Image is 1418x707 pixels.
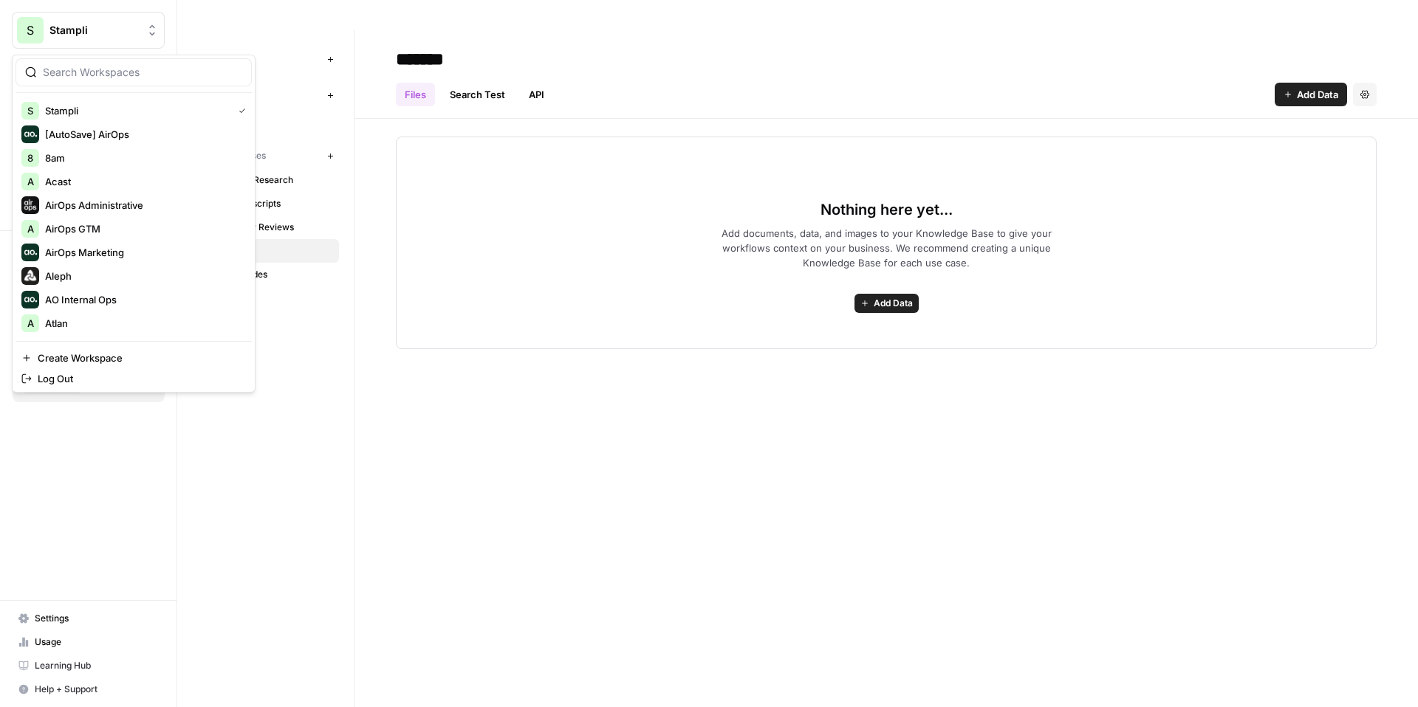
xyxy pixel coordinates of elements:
[45,127,240,142] span: [AutoSave] AirOps
[43,65,242,80] input: Search Workspaces
[45,245,240,260] span: AirOps Marketing
[396,83,435,106] a: Files
[215,197,332,210] span: Call Transcripts
[27,21,34,39] span: S
[192,50,321,68] span: Your Data
[27,316,34,331] span: A
[27,221,34,236] span: A
[520,83,553,106] a: API
[35,635,158,649] span: Usage
[12,55,256,393] div: Workspace: Stampli
[27,151,33,165] span: 8
[21,267,39,285] img: Aleph Logo
[1275,83,1347,106] button: Add Data
[12,654,165,677] a: Learning Hub
[45,198,240,213] span: AirOps Administrative
[45,269,240,283] span: Aleph
[21,196,39,214] img: AirOps Administrative Logo
[874,297,913,310] span: Add Data
[45,221,240,236] span: AirOps GTM
[35,683,158,696] span: Help + Support
[49,23,139,38] span: Stampli
[45,151,240,165] span: 8am
[192,108,339,131] a: Stampli
[21,244,39,261] img: AirOps Marketing Logo
[821,199,953,220] span: Nothing here yet...
[38,371,240,386] span: Log Out
[27,103,33,118] span: S
[12,607,165,630] a: Settings
[16,368,252,389] a: Log Out
[192,239,339,263] a: Sitemap
[192,168,339,192] a: 1st Party Research
[215,113,332,126] span: Stampli
[441,83,514,106] a: Search Test
[854,294,919,313] button: Add Data
[192,263,339,286] a: Style Guides
[697,226,1075,270] span: Add documents, data, and images to your Knowledge Base to give your workflows context on your bus...
[192,215,339,239] a: Customer Reviews
[45,174,240,189] span: Acast
[45,292,240,307] span: AO Internal Ops
[215,244,332,258] span: Sitemap
[27,174,34,189] span: A
[38,351,240,365] span: Create Workspace
[215,268,332,281] span: Style Guides
[21,291,39,308] img: AO Internal Ops Logo
[21,125,39,143] img: [AutoSave] AirOps Logo
[35,659,158,672] span: Learning Hub
[45,103,227,118] span: Stampli
[215,173,332,187] span: 1st Party Research
[215,221,332,234] span: Customer Reviews
[45,316,240,331] span: Atlan
[12,12,165,49] button: Workspace: Stampli
[1297,87,1338,102] span: Add Data
[12,677,165,701] button: Help + Support
[192,192,339,215] a: Call Transcripts
[12,630,165,654] a: Usage
[35,612,158,625] span: Settings
[16,348,252,368] a: Create Workspace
